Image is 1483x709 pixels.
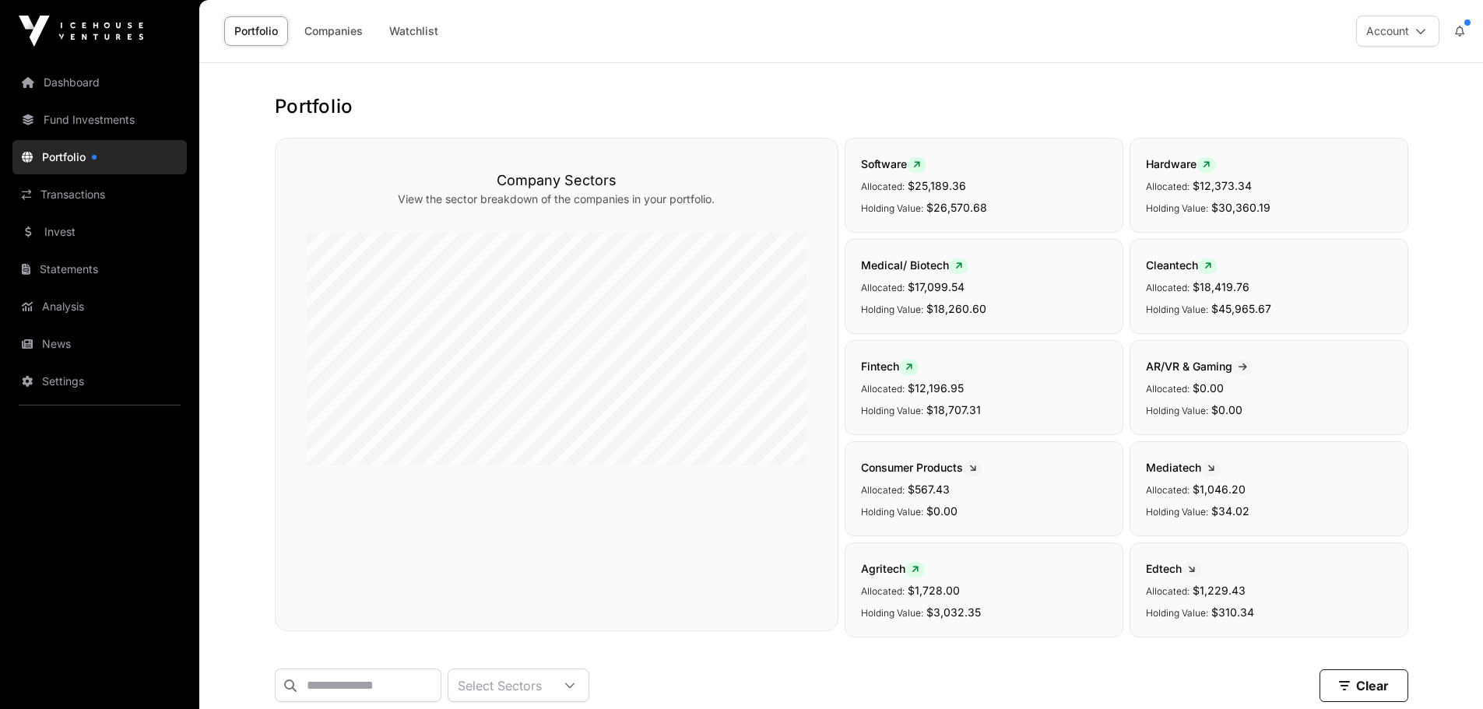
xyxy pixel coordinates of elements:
span: Hardware [1146,157,1216,170]
span: Allocated: [1146,181,1190,192]
span: $25,189.36 [908,179,966,192]
span: Holding Value: [1146,607,1208,619]
span: $1,728.00 [908,584,960,597]
span: $18,707.31 [926,403,981,416]
span: $3,032.35 [926,605,981,619]
span: Holding Value: [1146,304,1208,315]
a: Invest [12,215,187,249]
span: Holding Value: [861,405,923,416]
iframe: Chat Widget [1405,634,1483,709]
a: Transactions [12,177,187,212]
span: Allocated: [861,383,905,395]
span: Allocated: [861,181,905,192]
span: Consumer Products [861,461,982,474]
h3: Company Sectors [307,170,807,191]
span: Allocated: [1146,282,1190,293]
span: $0.00 [1211,403,1242,416]
span: Mediatech [1146,461,1221,474]
div: Select Sectors [448,669,551,701]
span: $0.00 [926,504,958,518]
a: Analysis [12,290,187,324]
a: Portfolio [12,140,187,174]
span: AR/VR & Gaming [1146,360,1253,373]
span: Holding Value: [861,506,923,518]
span: $18,260.60 [926,302,986,315]
span: $12,373.34 [1193,179,1252,192]
a: Companies [294,16,373,46]
span: Holding Value: [1146,405,1208,416]
span: Fintech [861,360,919,373]
span: Cleantech [1146,258,1218,272]
button: Clear [1320,669,1408,702]
a: Statements [12,252,187,286]
span: $0.00 [1193,381,1224,395]
span: Allocated: [861,484,905,496]
a: Portfolio [224,16,288,46]
p: View the sector breakdown of the companies in your portfolio. [307,191,807,207]
span: Holding Value: [861,304,923,315]
span: $34.02 [1211,504,1249,518]
span: Allocated: [861,585,905,597]
a: Settings [12,364,187,398]
a: Dashboard [12,65,187,100]
img: Icehouse Ventures Logo [19,16,143,47]
a: News [12,327,187,361]
span: $310.34 [1211,605,1254,619]
h1: Portfolio [275,94,1408,119]
span: $1,229.43 [1193,584,1246,597]
span: Medical/ Biotech [861,258,968,272]
span: $30,360.19 [1211,201,1270,214]
span: Allocated: [1146,484,1190,496]
span: $12,196.95 [908,381,964,395]
span: Holding Value: [861,202,923,214]
a: Fund Investments [12,103,187,137]
span: Holding Value: [861,607,923,619]
span: Holding Value: [1146,202,1208,214]
span: $567.43 [908,483,950,496]
a: Watchlist [379,16,448,46]
span: $18,419.76 [1193,280,1249,293]
span: $1,046.20 [1193,483,1246,496]
span: Holding Value: [1146,506,1208,518]
span: $17,099.54 [908,280,965,293]
span: $26,570.68 [926,201,987,214]
span: $45,965.67 [1211,302,1271,315]
span: Allocated: [861,282,905,293]
span: Software [861,157,926,170]
span: Allocated: [1146,383,1190,395]
button: Account [1356,16,1439,47]
span: Allocated: [1146,585,1190,597]
span: Agritech [861,562,925,575]
span: Edtech [1146,562,1201,575]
